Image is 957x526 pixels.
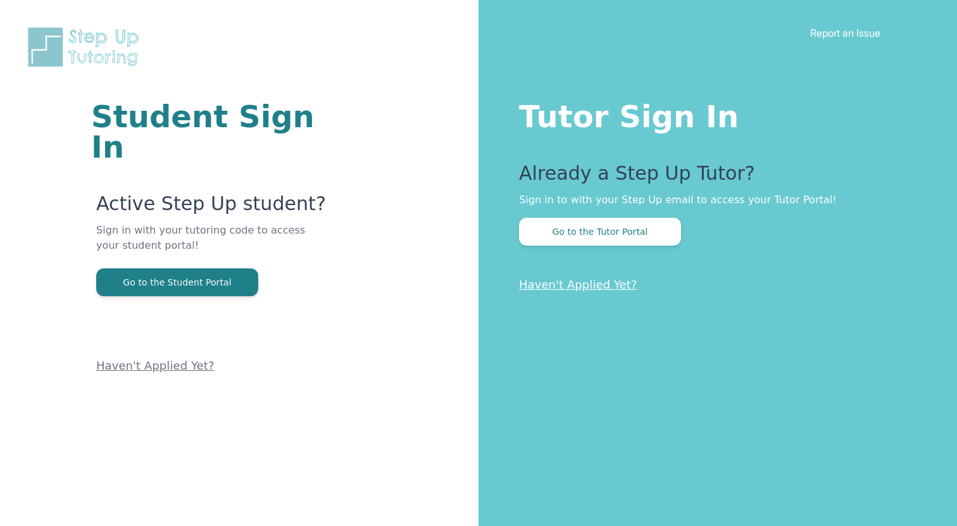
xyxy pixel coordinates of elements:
button: Go to the Tutor Portal [519,218,681,246]
a: Go to the Tutor Portal [519,225,681,237]
a: Report an Issue [810,27,880,39]
p: Sign in to with your Step Up email to access your Tutor Portal! [519,192,906,208]
p: Sign in with your tutoring code to access your student portal! [96,223,327,268]
p: Active Step Up student? [96,192,327,223]
p: Already a Step Up Tutor? [519,162,906,192]
h1: Student Sign In [91,101,327,162]
a: Haven't Applied Yet? [519,278,637,291]
a: Go to the Student Portal [96,276,258,288]
a: Haven't Applied Yet? [96,359,215,372]
h1: Tutor Sign In [519,96,906,132]
button: Go to the Student Portal [96,268,258,296]
img: Step Up Tutoring horizontal logo [25,25,147,69]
